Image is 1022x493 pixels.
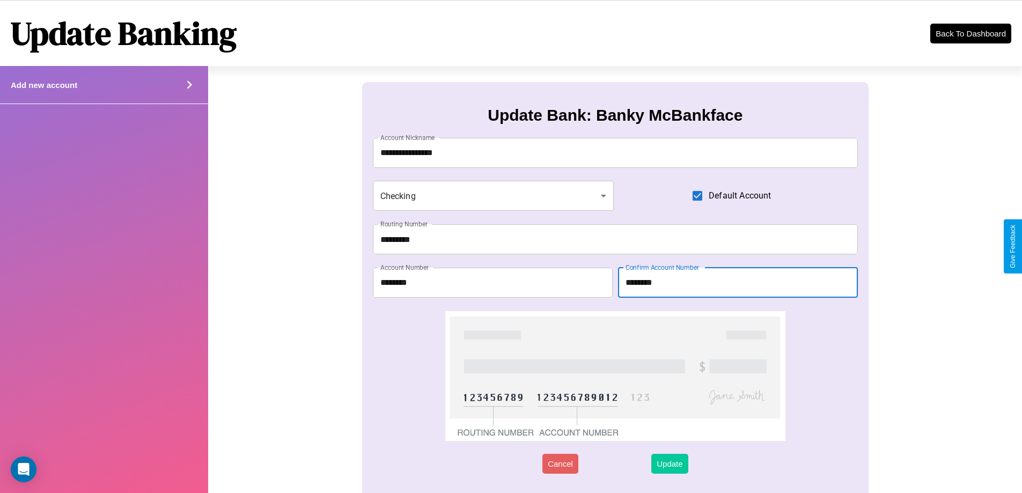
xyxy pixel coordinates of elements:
span: Default Account [709,189,771,202]
button: Update [651,454,688,474]
h4: Add new account [11,80,77,90]
h3: Update Bank: Banky McBankface [488,106,742,124]
h1: Update Banking [11,11,237,55]
label: Account Nickname [380,133,435,142]
button: Back To Dashboard [930,24,1011,43]
img: check [445,311,785,441]
button: Cancel [542,454,578,474]
label: Routing Number [380,219,428,229]
div: Checking [373,181,614,211]
label: Account Number [380,263,429,272]
div: Open Intercom Messenger [11,457,36,482]
label: Confirm Account Number [626,263,699,272]
div: Give Feedback [1009,225,1017,268]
